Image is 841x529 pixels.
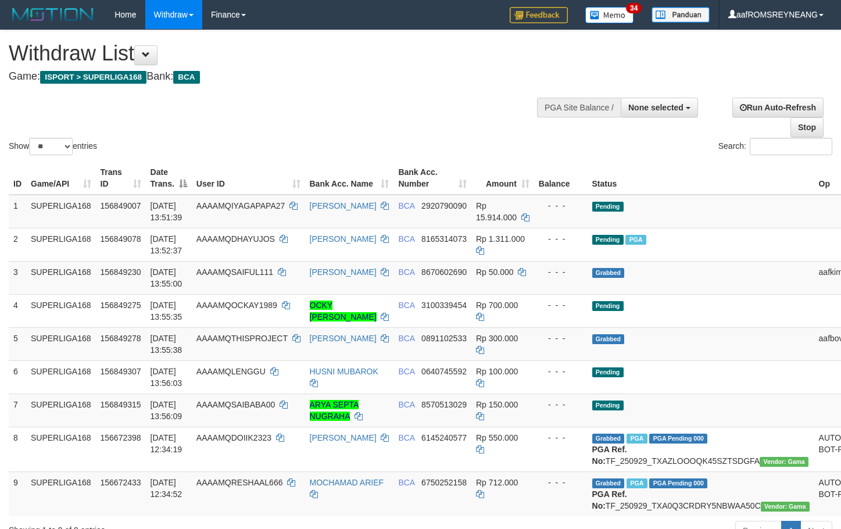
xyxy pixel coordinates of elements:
div: - - - [539,200,583,212]
span: Copy 2920790090 to clipboard [421,201,467,210]
span: Rp 1.311.000 [476,234,525,244]
span: PGA Pending [649,434,707,444]
span: Copy 0891102533 to clipboard [421,334,467,343]
span: Rp 150.000 [476,400,518,409]
td: SUPERLIGA168 [26,228,96,261]
span: Marked by aafsoycanthlai [627,478,647,488]
a: MOCHAMAD ARIEF [310,478,384,487]
th: Status [588,162,814,195]
td: SUPERLIGA168 [26,261,96,294]
td: SUPERLIGA168 [26,471,96,516]
a: HUSNI MUBAROK [310,367,378,376]
span: Pending [592,401,624,410]
span: AAAAMQSAIBABA00 [196,400,275,409]
div: - - - [539,266,583,278]
label: Show entries [9,138,97,155]
span: Copy 6750252158 to clipboard [421,478,467,487]
b: PGA Ref. No: [592,445,627,466]
span: Pending [592,301,624,311]
span: Pending [592,235,624,245]
span: [DATE] 13:56:03 [151,367,182,388]
span: 156849230 [101,267,141,277]
span: Copy 6145240577 to clipboard [421,433,467,442]
span: BCA [398,433,414,442]
span: 156672433 [101,478,141,487]
span: 156849078 [101,234,141,244]
span: Grabbed [592,478,625,488]
td: 4 [9,294,26,327]
td: 6 [9,360,26,394]
h1: Withdraw List [9,42,549,65]
span: Copy 3100339454 to clipboard [421,301,467,310]
span: BCA [398,400,414,409]
a: Stop [790,117,824,137]
th: ID [9,162,26,195]
span: Copy 8670602690 to clipboard [421,267,467,277]
img: Button%20Memo.svg [585,7,634,23]
a: [PERSON_NAME] [310,234,377,244]
a: OCKY [PERSON_NAME] [310,301,377,321]
a: [PERSON_NAME] [310,433,377,442]
span: AAAAMQRESHAAL666 [196,478,283,487]
img: panduan.png [652,7,710,23]
span: BCA [398,201,414,210]
span: [DATE] 13:55:35 [151,301,182,321]
div: - - - [539,432,583,444]
td: SUPERLIGA168 [26,294,96,327]
label: Search: [718,138,832,155]
span: Pending [592,202,624,212]
span: AAAAMQDHAYUJOS [196,234,275,244]
span: Copy 8570513029 to clipboard [421,400,467,409]
div: - - - [539,233,583,245]
span: AAAAMQTHISPROJECT [196,334,288,343]
td: TF_250929_TXAZLOOOQK45SZTSDGFA [588,427,814,471]
span: [DATE] 13:52:37 [151,234,182,255]
span: Rp 50.000 [476,267,514,277]
span: [DATE] 12:34:19 [151,433,182,454]
td: 1 [9,195,26,228]
span: 156849307 [101,367,141,376]
span: [DATE] 12:34:52 [151,478,182,499]
span: BCA [398,334,414,343]
span: Rp 15.914.000 [476,201,517,222]
span: AAAAMQOCKAY1989 [196,301,277,310]
th: Amount: activate to sort column ascending [471,162,534,195]
td: 2 [9,228,26,261]
th: Bank Acc. Number: activate to sort column ascending [393,162,471,195]
th: Balance [534,162,588,195]
td: SUPERLIGA168 [26,360,96,394]
th: Trans ID: activate to sort column ascending [96,162,146,195]
span: Rp 550.000 [476,433,518,442]
button: None selected [621,98,698,117]
div: - - - [539,477,583,488]
span: None selected [628,103,683,112]
span: Vendor URL: https://trx31.1velocity.biz [761,502,810,512]
span: Rp 700.000 [476,301,518,310]
input: Search: [750,138,832,155]
img: MOTION_logo.png [9,6,97,23]
td: 7 [9,394,26,427]
span: BCA [398,234,414,244]
span: 156849275 [101,301,141,310]
span: BCA [398,367,414,376]
span: 156672398 [101,433,141,442]
td: SUPERLIGA168 [26,427,96,471]
a: ARYA SEPTA NUGRAHA [310,400,359,421]
td: SUPERLIGA168 [26,327,96,360]
span: [DATE] 13:56:09 [151,400,182,421]
a: [PERSON_NAME] [310,334,377,343]
span: Copy 8165314073 to clipboard [421,234,467,244]
span: 156849278 [101,334,141,343]
span: 156849007 [101,201,141,210]
span: AAAAMQIYAGAPAPA27 [196,201,285,210]
span: Marked by aafsoycanthlai [627,434,647,444]
div: - - - [539,399,583,410]
a: Run Auto-Refresh [732,98,824,117]
span: AAAAMQLENGGU [196,367,266,376]
td: 9 [9,471,26,516]
b: PGA Ref. No: [592,489,627,510]
th: Date Trans.: activate to sort column descending [146,162,192,195]
span: PGA Pending [649,478,707,488]
select: Showentries [29,138,73,155]
a: [PERSON_NAME] [310,201,377,210]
